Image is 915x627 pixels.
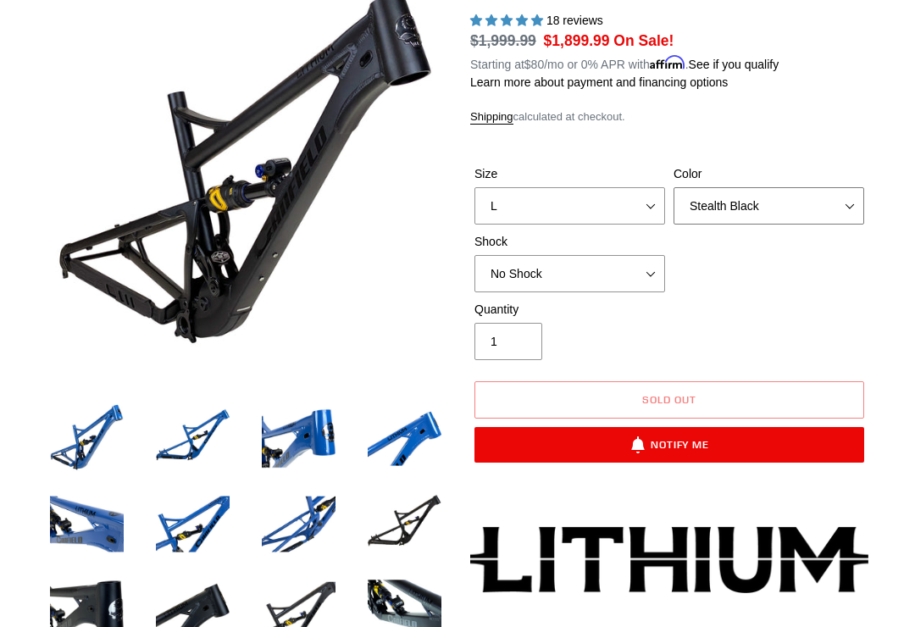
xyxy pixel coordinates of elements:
img: Load image into Gallery viewer, LITHIUM - Frameset [258,484,339,564]
label: Color [674,165,864,183]
span: On Sale! [613,30,674,52]
button: Sold out [474,381,864,419]
span: $80 [524,58,544,71]
label: Quantity [474,301,665,319]
div: calculated at checkout. [470,108,868,125]
label: Size [474,165,665,183]
img: Load image into Gallery viewer, LITHIUM - Frameset [47,484,127,564]
img: Load image into Gallery viewer, LITHIUM - Frameset [47,398,127,479]
span: $1,999.99 [470,32,536,49]
label: Shock [474,233,665,251]
span: $1,899.99 [544,32,610,49]
img: Load image into Gallery viewer, LITHIUM - Frameset [152,398,233,479]
span: 18 reviews [546,14,603,27]
img: Lithium-Logo_480x480.png [470,526,868,592]
button: Notify Me [474,427,864,463]
a: Shipping [470,110,513,125]
img: Load image into Gallery viewer, LITHIUM - Frameset [364,398,445,479]
img: Load image into Gallery viewer, LITHIUM - Frameset [364,484,445,564]
span: Affirm [650,55,685,69]
span: Sold out [642,393,696,406]
img: Load image into Gallery viewer, LITHIUM - Frameset [258,398,339,479]
img: Load image into Gallery viewer, LITHIUM - Frameset [152,484,233,564]
a: Learn more about payment and financing options [470,75,728,89]
p: Starting at /mo or 0% APR with . [470,52,779,74]
span: 5.00 stars [470,14,546,27]
a: See if you qualify - Learn more about Affirm Financing (opens in modal) [689,58,779,71]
